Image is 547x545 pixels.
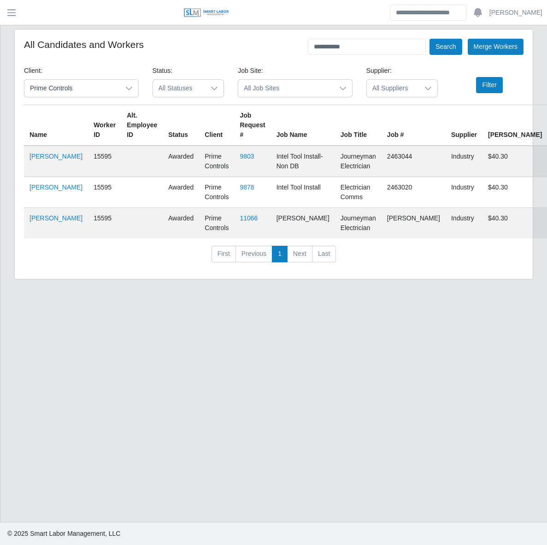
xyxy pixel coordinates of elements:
[238,66,263,76] label: Job Site:
[24,80,120,97] span: Prime Controls
[382,208,446,239] td: [PERSON_NAME]
[446,177,482,208] td: Industry
[163,105,199,146] th: Status
[199,105,234,146] th: Client
[335,177,382,208] td: Electrician Comms
[335,208,382,239] td: Journeyman Electrician
[446,146,482,177] td: Industry
[121,105,163,146] th: Alt. Employee ID
[489,8,542,18] a: [PERSON_NAME]
[366,66,392,76] label: Supplier:
[240,214,258,222] a: 11066
[153,66,173,76] label: Status:
[382,146,446,177] td: 2463044
[382,177,446,208] td: 2463020
[163,146,199,177] td: awarded
[24,246,523,270] nav: pagination
[446,105,482,146] th: Supplier
[390,5,466,21] input: Search
[88,105,121,146] th: Worker ID
[29,153,82,160] a: [PERSON_NAME]
[367,80,419,97] span: All Suppliers
[24,105,88,146] th: Name
[271,208,335,239] td: [PERSON_NAME]
[88,177,121,208] td: 15595
[382,105,446,146] th: Job #
[234,105,271,146] th: Job Request #
[335,146,382,177] td: Journeyman Electrician
[429,39,462,55] button: Search
[183,8,229,18] img: SLM Logo
[271,146,335,177] td: Intel Tool Install- Non DB
[7,530,120,537] span: © 2025 Smart Labor Management, LLC
[88,146,121,177] td: 15595
[238,80,334,97] span: All Job Sites
[24,39,144,50] h4: All Candidates and Workers
[163,208,199,239] td: awarded
[446,208,482,239] td: Industry
[271,177,335,208] td: Intel Tool Install
[163,177,199,208] td: awarded
[29,214,82,222] a: [PERSON_NAME]
[29,184,82,191] a: [PERSON_NAME]
[271,105,335,146] th: Job Name
[88,208,121,239] td: 15595
[240,184,254,191] a: 9878
[199,146,234,177] td: Prime Controls
[199,208,234,239] td: Prime Controls
[24,66,42,76] label: Client:
[199,177,234,208] td: Prime Controls
[153,80,206,97] span: All Statuses
[240,153,254,160] a: 9803
[468,39,523,55] button: Merge Workers
[335,105,382,146] th: Job Title
[272,246,288,262] a: 1
[476,77,502,93] button: Filter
